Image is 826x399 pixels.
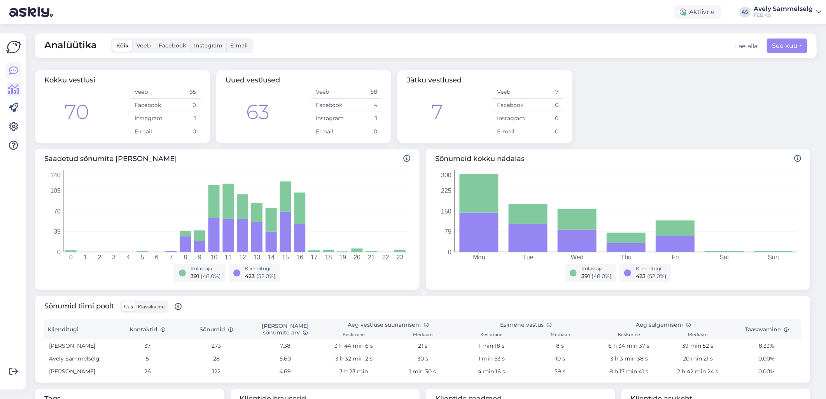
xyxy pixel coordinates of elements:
[523,254,534,261] tspan: Tue
[191,265,221,272] div: Külastaja
[492,86,528,99] td: Veeb
[182,365,251,378] td: 122
[441,208,451,215] tspan: 150
[346,99,382,112] td: 4
[251,339,320,352] td: 7.38
[595,331,663,339] th: Keskmine
[44,352,113,365] td: Avely Sammelselg
[672,254,679,261] tspan: Fri
[245,273,255,280] span: 423
[311,254,318,261] tspan: 17
[388,365,457,378] td: 1 min 30 s
[740,7,751,17] div: AS
[113,339,182,352] td: 37
[457,331,526,339] th: Keskmine
[526,331,595,339] th: Mediaan
[492,125,528,138] td: E-mail
[595,352,663,365] td: 3 h 3 min 38 s
[245,265,276,272] div: Klienditugi
[431,97,443,127] div: 7
[346,112,382,125] td: 1
[50,172,61,178] tspan: 140
[126,254,130,261] tspan: 4
[251,352,320,365] td: 5.60
[165,99,201,112] td: 0
[457,365,526,378] td: 4 min 16 s
[130,99,165,112] td: Facebook
[251,365,320,378] td: 4.69
[320,352,388,365] td: 3 h 32 min 2 s
[528,86,563,99] td: 7
[595,365,663,378] td: 8 h 17 min 41 s
[732,339,801,352] td: 8.33%
[448,249,451,255] tspan: 0
[194,42,222,49] span: Instagram
[141,254,144,261] tspan: 5
[767,38,807,53] button: See kuu
[230,42,248,49] span: E-mail
[130,112,165,125] td: Instagram
[113,319,182,339] th: Kontaktid
[182,352,251,365] td: 28
[225,254,232,261] tspan: 11
[256,273,276,280] span: ( 52.0 %)
[732,319,801,339] th: Taasavamine
[296,254,303,261] tspan: 16
[254,254,261,261] tspan: 13
[663,339,732,352] td: 39 min 52 s
[435,154,801,164] span: Sõnumeid kokku nädalas
[595,339,663,352] td: 6 h 34 min 37 s
[226,76,280,84] span: Uued vestlused
[382,254,389,261] tspan: 22
[457,319,595,331] th: Esimene vastus
[388,339,457,352] td: 21 s
[246,97,269,127] div: 63
[138,304,164,310] span: Klassikaline
[57,249,61,255] tspan: 0
[526,365,595,378] td: 59 s
[201,273,221,280] span: ( 48.0 %)
[44,154,410,164] span: Saadetud sõnumite [PERSON_NAME]
[165,125,201,138] td: 0
[353,254,360,261] tspan: 20
[6,40,21,54] img: Askly Logo
[130,86,165,99] td: Veeb
[581,273,590,280] span: 391
[112,254,115,261] tspan: 3
[54,228,61,235] tspan: 35
[346,125,382,138] td: 0
[282,254,289,261] tspan: 15
[732,365,801,378] td: 0.00%
[69,254,73,261] tspan: 0
[251,319,320,339] th: [PERSON_NAME] sõnumite arv
[636,265,667,272] div: Klienditugi
[44,365,113,378] td: [PERSON_NAME]
[636,273,646,280] span: 423
[720,254,730,261] tspan: Sat
[320,319,457,331] th: Aeg vestluse suunamiseni
[346,86,382,99] td: 58
[388,352,457,365] td: 30 s
[735,42,758,51] div: Lae alla
[441,172,451,178] tspan: 300
[591,273,612,280] span: ( 48.0 %)
[528,125,563,138] td: 0
[647,273,667,280] span: ( 52.0 %)
[124,304,133,310] span: Uus
[113,352,182,365] td: 5
[320,365,388,378] td: 3 h 23 min
[165,112,201,125] td: 1
[311,99,346,112] td: Facebook
[116,42,129,49] span: Kõik
[397,254,404,261] tspan: 23
[191,273,199,280] span: 391
[368,254,375,261] tspan: 21
[136,42,151,49] span: Veeb
[44,301,182,313] span: Sõnumid tiimi poolt
[98,254,101,261] tspan: 2
[198,254,201,261] tspan: 9
[388,331,457,339] th: Mediaan
[526,339,595,352] td: 8 s
[54,208,61,215] tspan: 70
[239,254,246,261] tspan: 12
